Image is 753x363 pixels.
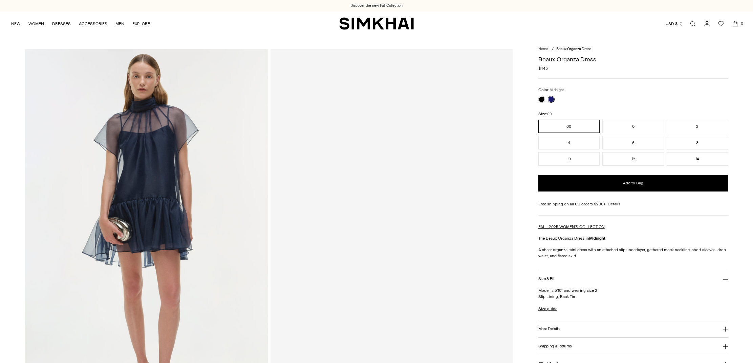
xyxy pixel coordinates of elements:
a: EXPLORE [132,16,150,31]
h3: Shipping & Returns [538,344,572,348]
button: 0 [602,120,664,133]
a: Discover the new Fall Collection [350,3,403,8]
button: 2 [667,120,728,133]
button: Size & Fit [538,270,728,287]
a: ACCESSORIES [79,16,107,31]
a: FALL 2025 WOMEN'S COLLECTION [538,224,605,229]
button: 14 [667,152,728,166]
nav: breadcrumbs [538,46,728,52]
a: MEN [115,16,124,31]
a: SIMKHAI [339,17,414,30]
button: USD $ [666,16,684,31]
button: 12 [602,152,664,166]
button: More Details [538,320,728,338]
div: / [552,46,554,52]
span: Add to Bag [623,180,643,186]
button: 00 [538,120,600,133]
span: $445 [538,65,548,72]
button: 4 [538,136,600,149]
button: 6 [602,136,664,149]
span: 00 [547,112,552,116]
label: Size: [538,111,552,117]
a: Details [608,201,620,207]
h1: Beaux Organza Dress [538,56,728,62]
span: 0 [739,20,745,26]
button: Shipping & Returns [538,338,728,355]
p: The Beaux Organza Dress in [538,235,728,241]
a: Size guide [538,306,557,312]
a: Open search modal [686,17,700,31]
strong: Midnight [589,236,605,241]
a: DRESSES [52,16,71,31]
span: Midnight [550,88,564,92]
p: Model is 5'10" and wearing size 2 Slip Lining, Back Tie [538,287,728,300]
button: Add to Bag [538,175,728,191]
label: Color: [538,87,564,93]
h3: Size & Fit [538,277,555,281]
button: 10 [538,152,600,166]
a: Open cart modal [729,17,742,31]
h3: More Details [538,327,560,331]
a: Go to the account page [700,17,714,31]
button: 8 [667,136,728,149]
a: Wishlist [714,17,728,31]
a: WOMEN [28,16,44,31]
span: Beaux Organza Dress [556,47,591,51]
p: A sheer organza mini dress with an attached slip underlayer, gathered mock neckline, short sleeve... [538,247,728,259]
a: NEW [11,16,20,31]
div: Free shipping on all US orders $200+ [538,201,728,207]
a: Home [538,47,548,51]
